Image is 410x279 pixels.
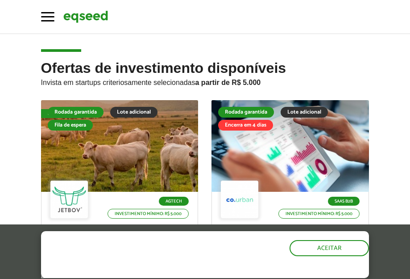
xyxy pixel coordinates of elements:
[328,197,360,206] p: SaaS B2B
[48,120,93,131] div: Fila de espera
[63,9,108,24] img: EqSeed
[281,107,328,118] div: Lote adicional
[218,120,273,131] div: Encerra em 4 dias
[41,231,238,259] h5: O site da EqSeed utiliza cookies para melhorar sua navegação.
[278,209,360,219] p: Investimento mínimo: R$ 5.000
[110,107,157,118] div: Lote adicional
[218,107,274,118] div: Rodada garantida
[195,79,261,86] strong: a partir de R$ 5.000
[48,107,104,118] div: Rodada garantida
[41,60,369,100] h2: Ofertas de investimento disponíveis
[159,197,189,206] p: Agtech
[41,271,144,278] a: política de privacidade e de cookies
[41,76,369,87] p: Invista em startups criteriosamente selecionadas
[108,209,189,219] p: Investimento mínimo: R$ 5.000
[41,261,238,278] p: Ao clicar em "aceitar", você aceita nossa .
[41,109,86,118] div: Fila de espera
[290,240,369,256] button: Aceitar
